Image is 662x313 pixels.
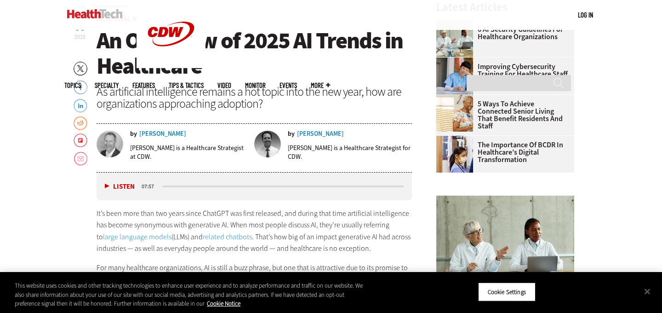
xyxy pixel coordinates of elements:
[578,10,593,20] div: User menu
[578,11,593,19] a: Log in
[105,183,135,190] button: Listen
[436,136,473,173] img: Doctors reviewing tablet
[97,86,412,110] div: As artificial intelligence remains a hot topic into the new year, how are organizations approachi...
[103,232,171,242] a: large language models
[137,61,205,70] a: CDW
[95,82,119,89] span: Specialty
[130,144,248,161] p: [PERSON_NAME] is a Healthcare Strategist at CDW.
[436,196,574,299] img: Doctors meeting in the office
[140,182,161,191] div: duration
[245,82,266,89] a: MonITor
[436,136,478,143] a: Doctors reviewing tablet
[139,131,186,137] a: [PERSON_NAME]
[288,131,295,137] span: by
[436,58,473,94] img: nurse studying on computer
[478,282,536,301] button: Cookie Settings
[436,100,569,130] a: 5 Ways to Achieve Connected Senior Living That Benefit Residents and Staff
[217,82,231,89] a: Video
[297,131,344,137] a: [PERSON_NAME]
[207,300,240,307] a: More information about your privacy
[97,131,123,157] img: Benjamin Sokolow
[64,82,81,89] span: Topics
[132,82,155,89] a: Features
[280,82,297,89] a: Events
[436,95,478,102] a: Networking Solutions for Senior Living
[15,281,364,308] div: This website uses cookies and other tracking technologies to enhance user experience and to analy...
[67,9,123,18] img: Home
[436,95,473,132] img: Networking Solutions for Senior Living
[436,141,569,163] a: The Importance of BCDR in Healthcare’s Digital Transformation
[97,208,412,255] p: It’s been more than two years since ChatGPT was first released, and during that time artificial i...
[130,131,137,137] span: by
[203,232,252,242] a: related chatbots
[311,82,330,89] span: More
[169,82,204,89] a: Tips & Tactics
[97,173,412,200] div: media player
[254,131,281,157] img: Lee Pierce
[288,144,412,161] p: [PERSON_NAME] is a Healthcare Strategist for CDW.
[637,281,657,301] button: Close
